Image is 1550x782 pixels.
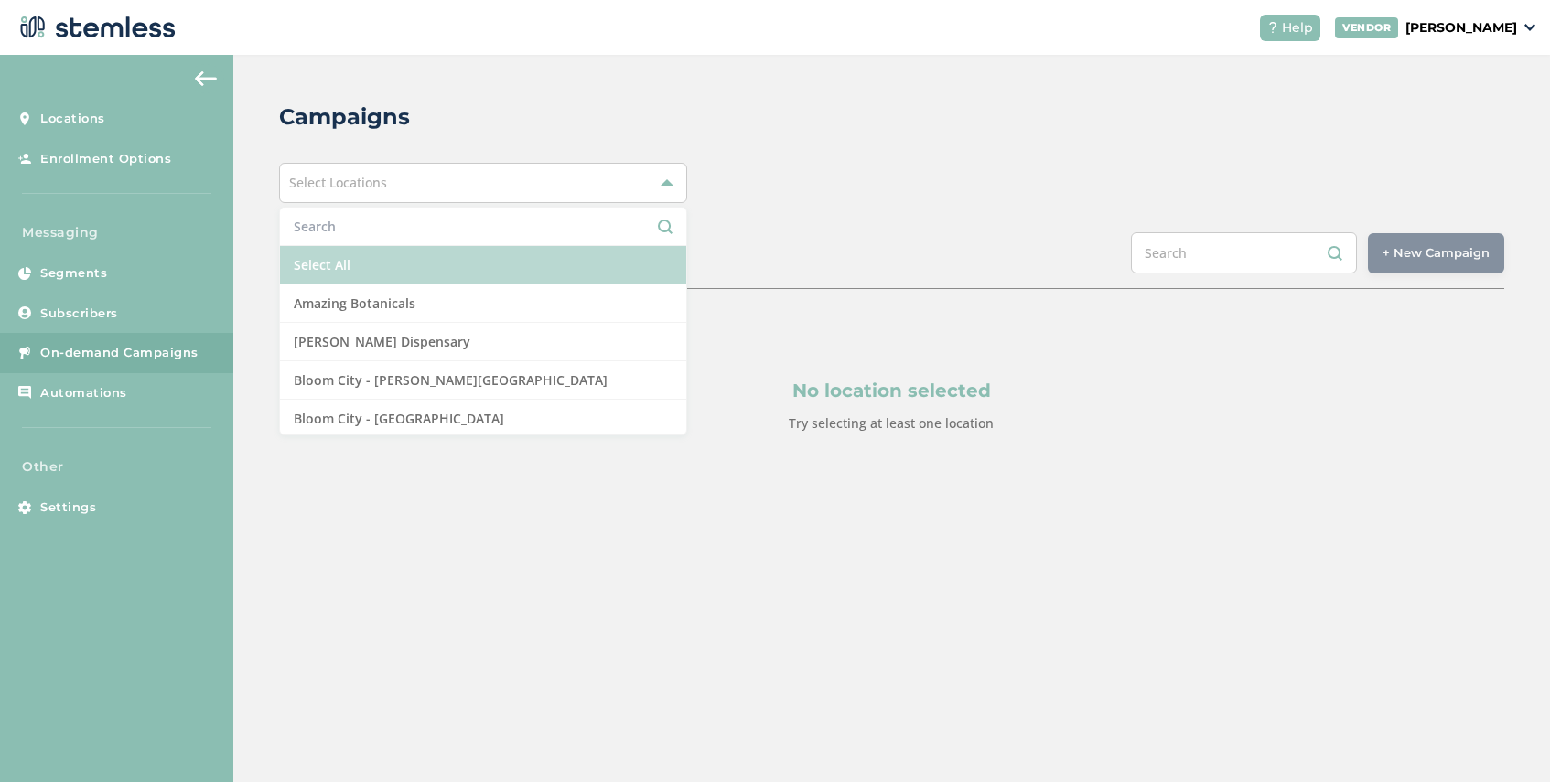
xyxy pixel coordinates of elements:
[1405,18,1517,37] p: [PERSON_NAME]
[15,9,176,46] img: logo-dark-0685b13c.svg
[40,150,171,168] span: Enrollment Options
[40,384,127,402] span: Automations
[367,377,1416,404] p: No location selected
[289,174,387,191] span: Select Locations
[280,400,686,438] li: Bloom City - [GEOGRAPHIC_DATA]
[40,110,105,128] span: Locations
[40,344,199,362] span: On-demand Campaigns
[40,498,96,517] span: Settings
[1267,22,1278,33] img: icon-help-white-03924b79.svg
[280,284,686,323] li: Amazing Botanicals
[279,101,410,134] h2: Campaigns
[294,217,673,236] input: Search
[789,414,994,432] label: Try selecting at least one location
[1282,18,1313,37] span: Help
[280,361,686,400] li: Bloom City - [PERSON_NAME][GEOGRAPHIC_DATA]
[280,323,686,361] li: [PERSON_NAME] Dispensary
[1131,232,1357,273] input: Search
[195,71,217,86] img: icon-arrow-back-accent-c549486e.svg
[40,264,107,283] span: Segments
[1459,694,1550,782] iframe: Chat Widget
[1335,17,1398,38] div: VENDOR
[1524,24,1535,31] img: icon_down-arrow-small-66adaf34.svg
[40,305,118,323] span: Subscribers
[280,246,686,284] li: Select All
